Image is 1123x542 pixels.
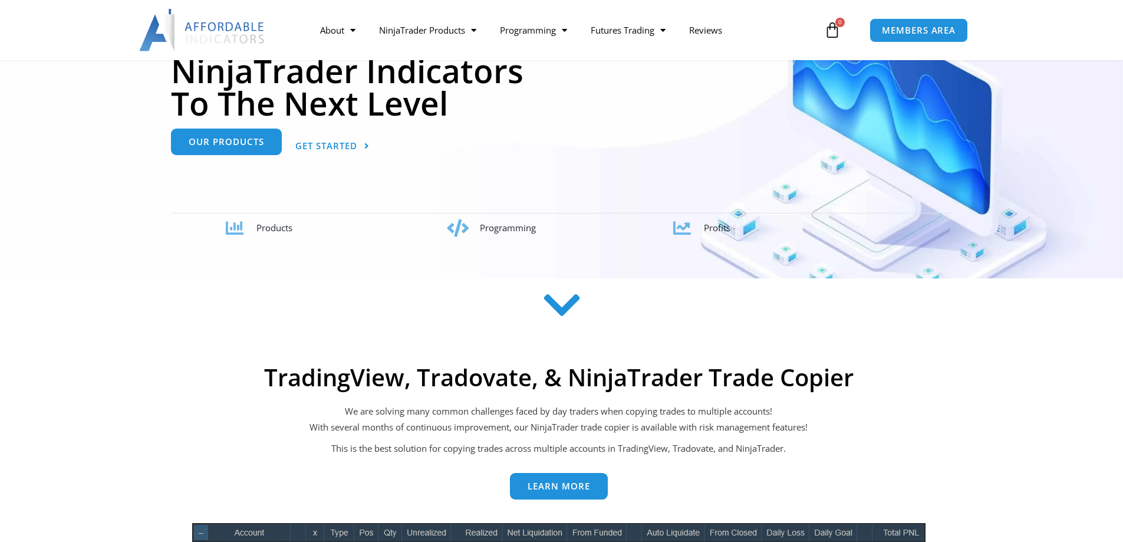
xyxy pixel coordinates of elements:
[295,133,370,160] a: Get Started
[139,9,266,51] img: LogoAI | Affordable Indicators – NinjaTrader
[182,441,936,457] p: This is the best solution for copying trades across multiple accounts in TradingView, Tradovate, ...
[488,17,579,44] a: Programming
[295,142,357,150] span: Get Started
[189,137,264,146] span: Our Products
[870,18,968,42] a: MEMBERS AREA
[510,473,608,500] a: Learn more
[256,222,292,234] span: Products
[579,17,677,44] a: Futures Trading
[182,403,936,436] p: We are solving many common challenges faced by day traders when copying trades to multiple accoun...
[882,26,956,35] span: MEMBERS AREA
[308,17,367,44] a: About
[171,129,282,155] a: Our Products
[308,17,821,44] nav: Menu
[480,222,536,234] span: Programming
[182,363,936,392] h2: TradingView, Tradovate, & NinjaTrader Trade Copier
[528,482,590,491] span: Learn more
[806,13,858,47] a: 0
[704,222,730,234] span: Profits
[677,17,734,44] a: Reviews
[367,17,488,44] a: NinjaTrader Products
[171,54,952,119] h1: NinjaTrader Indicators To The Next Level
[835,18,845,27] span: 0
